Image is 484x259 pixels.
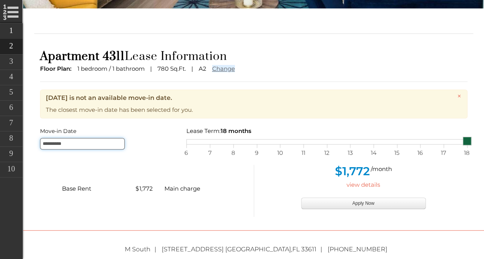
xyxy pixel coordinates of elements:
[229,148,237,158] span: 8
[370,148,377,158] span: 14
[371,165,392,173] span: /month
[300,148,307,158] span: 11
[440,148,447,158] span: 17
[183,148,190,158] span: 6
[416,148,424,158] span: 16
[199,65,206,72] span: A2
[40,138,125,149] input: Move-in Date edit selected 8/29/2025
[125,246,160,253] span: M South
[40,65,72,72] span: Floor Plan:
[157,65,169,72] span: 780
[46,105,454,115] p: The closest move-in date has been selected for you.
[276,148,284,158] span: 10
[77,65,145,72] span: 1 bedroom / 1 bathroom
[40,126,175,136] label: Move-in Date
[170,65,186,72] span: Sq.Ft.
[46,93,454,103] p: [DATE] is not an available move-in date.
[221,127,251,134] span: 18 months
[463,148,471,158] span: 18
[292,246,300,253] span: FL
[125,246,326,253] a: M South [STREET_ADDRESS] [GEOGRAPHIC_DATA],FL 33611
[346,148,354,158] span: 13
[253,148,261,158] span: 9
[40,49,467,64] h1: Lease Information
[162,246,224,253] span: [STREET_ADDRESS]
[335,164,370,178] span: $1,772
[301,246,317,253] span: 33611
[158,184,231,194] div: Main charge
[136,185,152,192] span: $1,772
[56,184,129,194] div: Base Rent
[323,148,331,158] span: 12
[40,49,125,64] span: Apartment 4311
[225,246,291,253] span: [GEOGRAPHIC_DATA]
[347,181,380,188] a: view details
[206,148,214,158] span: 7
[212,65,235,72] a: Change
[186,126,467,136] div: Lease Term:
[301,198,426,209] button: Apply Now
[457,91,462,101] span: ×
[328,246,387,253] a: [PHONE_NUMBER]
[162,246,326,253] span: ,
[393,148,401,158] span: 15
